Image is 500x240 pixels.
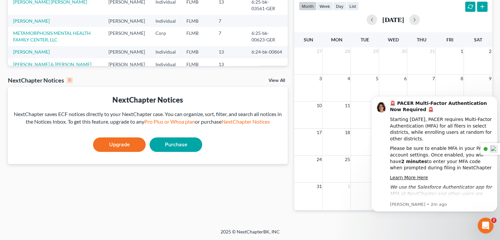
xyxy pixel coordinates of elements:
td: [PERSON_NAME] [103,15,150,27]
a: View All [269,78,285,83]
a: Pro Plus or Whoa plan [144,118,195,125]
td: [PERSON_NAME] [103,58,150,70]
button: day [333,2,346,11]
td: FLMB [181,15,213,27]
td: [PERSON_NAME] [103,27,150,46]
td: 6:24-bk-00864 [246,46,288,58]
a: Purchase [150,137,202,152]
button: week [317,2,333,11]
span: 7 [431,75,435,83]
span: Wed [388,37,398,42]
td: Corp [150,27,181,46]
td: Individual [150,15,181,27]
a: [PERSON_NAME] & [PERSON_NAME] [13,61,91,67]
td: Individual [150,58,181,70]
span: 30 [400,47,407,55]
td: FLMB [181,27,213,46]
span: Fri [446,37,453,42]
a: Upgrade [93,137,146,152]
a: NextChapter Notices [221,118,270,125]
td: 7 [213,27,246,46]
span: 24 [316,156,322,163]
span: 11 [344,102,350,109]
a: [PERSON_NAME] [13,18,50,24]
span: 1 [460,47,464,55]
span: Sat [474,37,482,42]
iframe: Intercom notifications message [369,86,500,222]
span: 8 [460,75,464,83]
span: 17 [316,129,322,136]
span: 6 [403,75,407,83]
span: 10 [316,102,322,109]
button: list [346,2,359,11]
div: NextChapter Notices [13,95,282,105]
span: 1 [346,182,350,190]
span: Mon [331,37,342,42]
span: 2 [488,47,492,55]
span: 31 [316,182,322,190]
span: 4 [346,75,350,83]
iframe: Intercom live chat [478,218,493,233]
span: Tue [361,37,369,42]
td: FLMB [181,58,213,70]
span: 31 [429,47,435,55]
span: 9 [488,75,492,83]
span: 3 [318,75,322,83]
td: Individual [150,46,181,58]
a: METAMORPHOSIS MENTAL HEALTH FAMILY CENTER, LLC [13,30,91,42]
td: 13 [213,46,246,58]
span: 5 [375,75,379,83]
td: 7 [213,15,246,27]
span: 2 [491,218,496,223]
td: 13 [213,58,246,70]
span: 25 [344,156,350,163]
span: 29 [372,47,379,55]
span: 27 [316,47,322,55]
div: 0 [67,77,73,83]
td: 6:25-bk-00623-GER [246,27,288,46]
span: Thu [417,37,426,42]
a: [PERSON_NAME] [13,49,50,55]
span: 18 [344,129,350,136]
button: month [299,2,317,11]
span: 28 [344,47,350,55]
span: Sun [303,37,313,42]
div: NextChapter saves ECF notices directly to your NextChapter case. You can organize, sort, filter, ... [13,110,282,126]
td: [PERSON_NAME] [103,46,150,58]
h2: [DATE] [382,16,404,23]
div: NextChapter Notices [8,76,73,84]
td: FLMB [181,46,213,58]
